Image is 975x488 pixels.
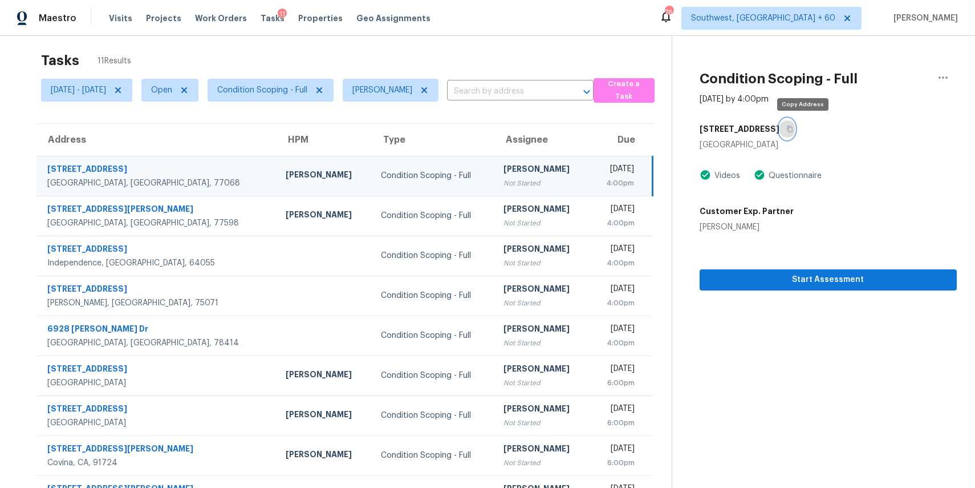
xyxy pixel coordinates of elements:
th: Due [590,124,652,156]
div: [PERSON_NAME], [GEOGRAPHIC_DATA], 75071 [47,297,267,309]
div: 4:00pm [599,178,634,189]
div: [PERSON_NAME] [503,283,580,297]
div: [GEOGRAPHIC_DATA] [47,417,267,429]
div: [GEOGRAPHIC_DATA], [GEOGRAPHIC_DATA], 78414 [47,337,267,349]
button: Create a Task [594,78,655,103]
div: [DATE] [599,363,635,377]
span: [DATE] - [DATE] [51,84,106,96]
div: Not Started [503,297,580,309]
div: [DATE] [599,323,635,337]
div: [PERSON_NAME] [503,443,580,457]
span: Tasks [261,14,285,22]
div: [GEOGRAPHIC_DATA] [700,139,957,151]
div: [STREET_ADDRESS] [47,163,267,178]
div: 6:00pm [599,377,635,389]
span: Maestro [39,13,76,24]
img: Artifact Present Icon [700,169,711,181]
div: 4:00pm [599,297,635,309]
button: Start Assessment [700,269,957,291]
span: 11 Results [97,55,131,67]
span: Create a Task [599,78,649,104]
span: Open [151,84,172,96]
th: HPM [277,124,372,156]
div: [PERSON_NAME] [503,203,580,217]
div: [DATE] [599,243,635,257]
div: [PERSON_NAME] [286,169,363,183]
div: 4:00pm [599,337,635,349]
div: [DATE] [599,283,635,297]
div: [PERSON_NAME] [503,163,580,178]
div: [DATE] [599,403,635,417]
div: [STREET_ADDRESS][PERSON_NAME] [47,203,267,217]
div: Not Started [503,217,580,229]
span: Geo Assignments [356,13,430,24]
span: Condition Scoping - Full [217,84,307,96]
div: 6:00pm [599,457,635,469]
span: Work Orders [195,13,247,24]
div: [PERSON_NAME] [286,369,363,383]
div: 6928 [PERSON_NAME] Dr [47,323,267,337]
div: Condition Scoping - Full [381,370,485,381]
div: [PERSON_NAME] [286,209,363,223]
div: [DATE] [599,203,635,217]
div: Not Started [503,178,580,189]
div: [STREET_ADDRESS] [47,403,267,417]
span: Start Assessment [709,273,948,287]
h2: Tasks [41,55,79,66]
span: Properties [298,13,343,24]
div: Condition Scoping - Full [381,210,485,221]
div: [PERSON_NAME] [503,243,580,257]
div: [GEOGRAPHIC_DATA] [47,377,267,389]
div: [STREET_ADDRESS] [47,363,267,377]
span: Southwest, [GEOGRAPHIC_DATA] + 60 [691,13,835,24]
div: Not Started [503,257,580,269]
div: Not Started [503,377,580,389]
div: Condition Scoping - Full [381,250,485,261]
th: Assignee [494,124,590,156]
span: Projects [146,13,181,24]
span: Visits [109,13,132,24]
span: [PERSON_NAME] [889,13,958,24]
span: [PERSON_NAME] [352,84,412,96]
div: Not Started [503,337,580,349]
h5: [STREET_ADDRESS] [700,123,779,135]
div: [STREET_ADDRESS][PERSON_NAME] [47,443,267,457]
div: Questionnaire [765,170,822,182]
div: Covina, CA, 91724 [47,457,267,469]
div: [STREET_ADDRESS] [47,243,267,257]
div: 4:00pm [599,257,635,269]
h2: Condition Scoping - Full [700,73,858,84]
div: [STREET_ADDRESS] [47,283,267,297]
div: [PERSON_NAME] [286,449,363,463]
div: Condition Scoping - Full [381,410,485,421]
div: [PERSON_NAME] [503,403,580,417]
div: Condition Scoping - Full [381,170,485,182]
div: Condition Scoping - Full [381,330,485,341]
div: Not Started [503,457,580,469]
div: [PERSON_NAME] [503,363,580,377]
div: Videos [711,170,740,182]
div: Not Started [503,417,580,429]
h5: Customer Exp. Partner [700,205,794,217]
div: 766 [665,7,673,18]
div: [DATE] [599,443,635,457]
div: [GEOGRAPHIC_DATA], [GEOGRAPHIC_DATA], 77068 [47,178,267,189]
input: Search by address [447,83,562,100]
div: Condition Scoping - Full [381,290,485,301]
div: 6:00pm [599,417,635,429]
div: [PERSON_NAME] [286,409,363,423]
th: Address [36,124,277,156]
button: Open [579,84,595,100]
div: [GEOGRAPHIC_DATA], [GEOGRAPHIC_DATA], 77598 [47,217,267,229]
th: Type [372,124,494,156]
div: [DATE] [599,163,634,178]
div: Independence, [GEOGRAPHIC_DATA], 64055 [47,257,267,269]
div: [PERSON_NAME] [700,221,794,233]
img: Artifact Present Icon [754,169,765,181]
div: [PERSON_NAME] [503,323,580,337]
div: [DATE] by 4:00pm [700,94,769,105]
div: Condition Scoping - Full [381,450,485,461]
div: 4:00pm [599,217,635,229]
div: 11 [278,9,287,20]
